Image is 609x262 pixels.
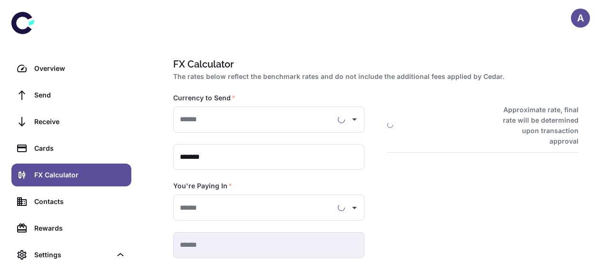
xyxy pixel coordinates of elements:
[34,63,126,74] div: Overview
[348,201,361,214] button: Open
[11,110,131,133] a: Receive
[34,116,126,127] div: Receive
[11,190,131,213] a: Contacts
[34,196,126,207] div: Contacts
[11,164,131,186] a: FX Calculator
[173,181,232,191] label: You're Paying In
[173,93,236,103] label: Currency to Send
[34,143,126,154] div: Cards
[492,105,579,146] h6: Approximate rate, final rate will be determined upon transaction approval
[34,90,126,100] div: Send
[348,113,361,126] button: Open
[11,84,131,107] a: Send
[34,223,126,233] div: Rewards
[11,57,131,80] a: Overview
[11,137,131,160] a: Cards
[173,57,575,71] h1: FX Calculator
[571,9,590,28] button: A
[34,250,111,260] div: Settings
[11,217,131,240] a: Rewards
[34,170,126,180] div: FX Calculator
